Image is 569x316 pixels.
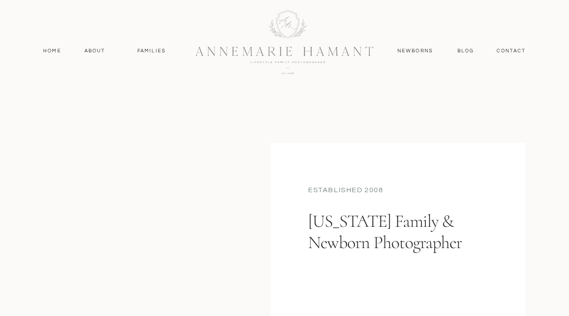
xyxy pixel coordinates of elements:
a: Families [132,47,172,55]
a: Blog [455,47,476,55]
a: About [82,47,108,55]
a: Home [39,47,65,55]
h1: [US_STATE] Family & Newborn Photographer [308,210,484,287]
div: established 2008 [308,185,489,197]
a: Newborns [394,47,437,55]
a: contact [492,47,530,55]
